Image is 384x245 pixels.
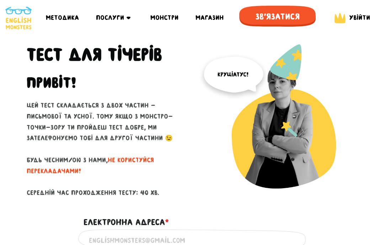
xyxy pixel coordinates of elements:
img: English Monsters test [197,44,357,203]
span: Увійти [349,14,370,21]
label: Електронна адреса [84,216,169,229]
img: English Monsters login [333,11,347,25]
h1: Тест для тічерів [27,44,187,65]
img: English Monsters [5,7,32,29]
span: не користуйся перекладачами! [27,157,154,175]
span: Зв'язатися [239,6,316,28]
h2: Привіт! [27,74,76,92]
p: Цей тест складається з двох частин - письмової та усної. Тому якщо з монстро-точки-зору ти пройде... [27,100,187,198]
a: Зв'язатися [239,6,316,30]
